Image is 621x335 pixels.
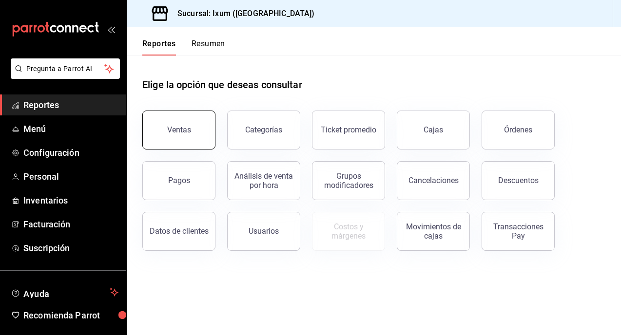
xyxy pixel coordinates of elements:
[318,222,379,241] div: Costos y márgenes
[321,125,376,134] div: Ticket promedio
[26,64,105,74] span: Pregunta a Parrot AI
[312,111,385,149] button: Ticket promedio
[227,111,300,149] button: Categorías
[11,58,120,79] button: Pregunta a Parrot AI
[233,171,294,190] div: Análisis de venta por hora
[312,161,385,200] button: Grupos modificadores
[227,161,300,200] button: Análisis de venta por hora
[312,212,385,251] button: Contrata inventarios para ver este reporte
[318,171,379,190] div: Grupos modificadores
[142,77,302,92] h1: Elige la opción que deseas consultar
[150,226,209,236] div: Datos de clientes
[482,161,555,200] button: Descuentos
[403,222,464,241] div: Movimientos de cajas
[23,286,106,298] span: Ayuda
[245,125,282,134] div: Categorías
[397,161,470,200] button: Cancelaciones
[23,170,118,183] span: Personal
[424,125,443,134] div: Cajas
[192,39,225,56] button: Resumen
[397,111,470,149] button: Cajas
[23,146,118,159] span: Configuración
[408,176,459,185] div: Cancelaciones
[249,226,279,236] div: Usuarios
[482,212,555,251] button: Transacciones Pay
[107,25,115,33] button: open_drawer_menu
[504,125,532,134] div: Órdenes
[482,111,555,149] button: Órdenes
[488,222,548,241] div: Transacciones Pay
[23,122,118,135] span: Menú
[167,125,191,134] div: Ventas
[142,39,225,56] div: navigation tabs
[498,176,539,185] div: Descuentos
[23,98,118,112] span: Reportes
[142,212,215,251] button: Datos de clientes
[168,176,190,185] div: Pagos
[142,161,215,200] button: Pagos
[142,111,215,149] button: Ventas
[23,218,118,231] span: Facturación
[23,242,118,255] span: Suscripción
[227,212,300,251] button: Usuarios
[23,309,118,322] span: Recomienda Parrot
[142,39,176,56] button: Reportes
[23,194,118,207] span: Inventarios
[397,212,470,251] button: Movimientos de cajas
[170,8,314,19] h3: Sucursal: Ixum ([GEOGRAPHIC_DATA])
[7,71,120,81] a: Pregunta a Parrot AI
